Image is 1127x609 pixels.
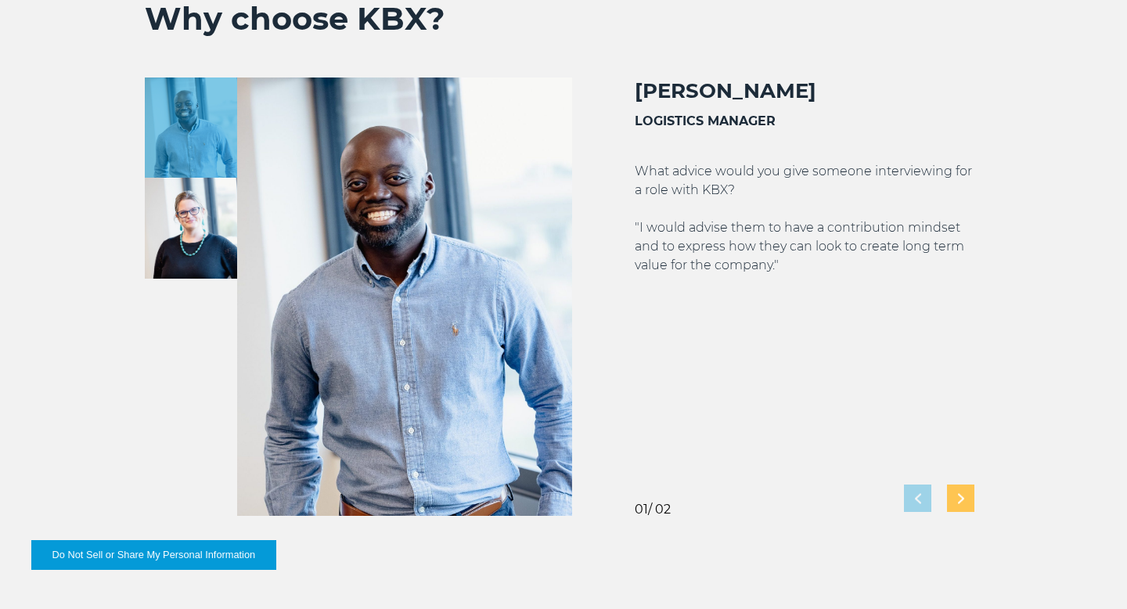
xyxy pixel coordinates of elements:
[635,502,648,517] span: 01
[947,485,974,512] div: Next slide
[635,162,982,275] p: What advice would you give someone interviewing for a role with KBX? "I would advise them to have...
[635,112,982,131] h3: LOGISTICS MANAGER
[635,503,671,516] div: / 02
[635,77,982,104] h2: [PERSON_NAME]
[1049,534,1127,609] iframe: Chat Widget
[31,540,276,570] button: Do Not Sell or Share My Personal Information
[958,493,964,503] img: next slide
